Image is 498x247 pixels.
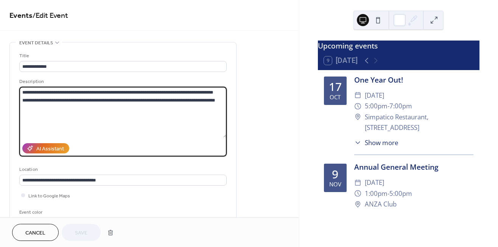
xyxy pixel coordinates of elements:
[19,52,225,60] div: Title
[354,199,361,210] div: ​
[354,75,473,86] div: One Year Out!
[354,177,361,188] div: ​
[388,188,389,199] span: -
[28,192,70,200] span: Link to Google Maps
[12,224,59,241] button: Cancel
[19,78,225,86] div: Description
[365,177,384,188] span: [DATE]
[354,138,361,147] div: ​
[332,169,338,180] div: 9
[19,208,76,216] div: Event color
[365,188,388,199] span: 1:00pm
[25,229,45,237] span: Cancel
[22,143,69,153] button: AI Assistant
[19,166,225,174] div: Location
[365,112,473,133] span: Simpatico Restaurant, [STREET_ADDRESS]
[365,90,384,101] span: [DATE]
[354,112,361,123] div: ​
[388,101,389,112] span: -
[365,199,397,210] span: ANZA Club
[19,39,53,47] span: Event details
[389,101,412,112] span: 7:00pm
[36,145,64,153] div: AI Assistant
[365,138,398,147] span: Show more
[354,90,361,101] div: ​
[33,8,68,23] span: / Edit Event
[389,188,412,199] span: 5:00pm
[329,181,341,187] div: Nov
[354,101,361,112] div: ​
[354,162,473,173] div: Annual General Meeting
[9,8,33,23] a: Events
[354,138,398,147] button: ​Show more
[354,188,361,199] div: ​
[365,101,388,112] span: 5:00pm
[329,81,342,92] div: 17
[330,94,341,100] div: Oct
[318,41,479,52] div: Upcoming events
